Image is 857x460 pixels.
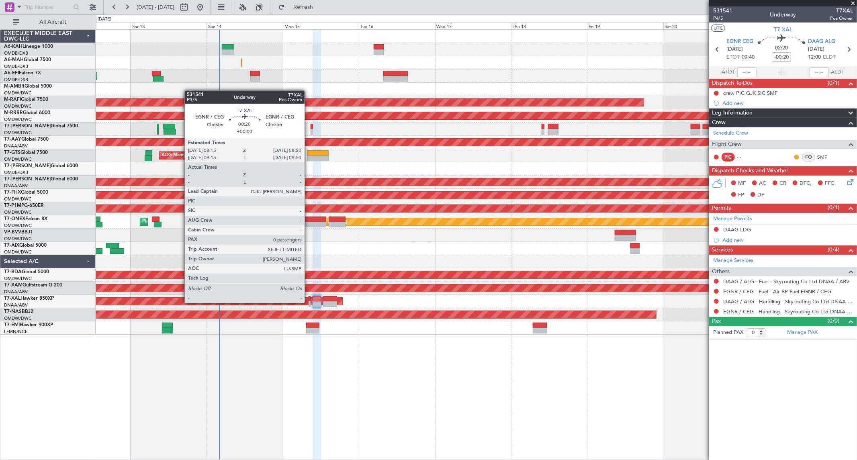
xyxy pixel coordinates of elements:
[712,108,753,118] span: Leg Information
[742,53,755,61] span: 09:40
[727,53,740,61] span: ETOT
[4,276,32,282] a: OMDW/DWC
[4,57,24,62] span: A6-MAH
[713,6,732,15] span: 531541
[713,15,732,22] span: P4/5
[4,124,51,129] span: T7-[PERSON_NAME]
[4,190,21,195] span: T7-FHX
[4,323,20,327] span: T7-EMI
[4,203,44,208] a: T7-P1MPG-650ER
[723,278,849,285] a: DAAG / ALG - Fuel - Skyrouting Co Ltd DNAA / ABV
[4,150,20,155] span: T7-GTS
[817,153,835,161] a: SMF
[162,149,250,162] div: AOG Maint [GEOGRAPHIC_DATA] (Seletar)
[4,329,28,335] a: LFMN/NCE
[4,243,19,248] span: T7-AIX
[4,323,53,327] a: T7-EMIHawker 900XP
[738,191,744,199] span: FP
[4,289,28,295] a: DNAA/ABV
[4,270,22,274] span: T7-BDA
[4,110,23,115] span: M-RRRR
[828,203,840,212] span: (0/1)
[712,118,726,127] span: Crew
[808,45,824,53] span: [DATE]
[787,329,818,337] a: Manage PAX
[4,124,78,129] a: T7-[PERSON_NAME]Global 7500
[712,317,721,326] span: Pax
[713,329,743,337] label: Planned PAX
[4,230,33,235] a: VP-BVVBBJ1
[4,309,33,314] a: T7-NASBBJ2
[713,215,752,223] a: Manage Permits
[4,296,20,301] span: T7-XAL
[723,288,831,295] a: EGNR / CEG - Fuel - Air BP Fuel EGNR / CEG
[286,4,320,10] span: Refresh
[4,209,32,215] a: OMDW/DWC
[722,237,853,243] div: Add new
[4,315,32,321] a: OMDW/DWC
[4,84,25,89] span: M-AMBR
[4,177,51,182] span: T7-[PERSON_NAME]
[4,164,51,168] span: T7-[PERSON_NAME]
[722,100,853,106] div: Add new
[774,25,792,34] span: T7-XAL
[4,223,32,229] a: OMDW/DWC
[823,53,836,61] span: ELDT
[297,216,348,228] div: Planned Maint Nurnberg
[830,15,853,22] span: Pos Owner
[4,150,48,155] a: T7-GTSGlobal 7500
[779,180,786,188] span: CR
[21,19,85,25] span: All Aircraft
[4,217,47,221] a: T7-ONEXFalcon 8X
[4,143,28,149] a: DNAA/ABV
[830,6,853,15] span: T7XAL
[4,71,41,76] a: A6-EFIFalcon 7X
[4,117,32,123] a: OMDW/DWC
[4,44,53,49] a: A6-KAHLineage 1000
[4,183,28,189] a: DNAA/ABV
[4,217,25,221] span: T7-ONEX
[712,166,788,176] span: Dispatch Checks and Weather
[4,57,51,62] a: A6-MAHGlobal 7500
[723,226,751,233] div: DAAG LDG
[4,77,28,83] a: OMDB/DXB
[759,180,766,188] span: AC
[4,63,28,70] a: OMDB/DXB
[712,204,731,213] span: Permits
[4,196,32,202] a: OMDW/DWC
[4,190,48,195] a: T7-FHXGlobal 5000
[4,97,21,102] span: M-RAFI
[4,283,62,288] a: T7-XAMGulfstream G-200
[825,180,834,188] span: FFC
[4,130,32,136] a: OMDW/DWC
[587,22,663,29] div: Fri 19
[4,296,54,301] a: T7-XALHawker 850XP
[4,170,28,176] a: OMDB/DXB
[663,22,739,29] div: Sat 20
[142,216,221,228] div: Planned Maint Dubai (Al Maktoum Intl)
[4,283,22,288] span: T7-XAM
[712,79,753,88] span: Dispatch To-Dos
[4,236,32,242] a: OMDW/DWC
[4,270,49,274] a: T7-BDAGlobal 5000
[770,11,796,19] div: Underway
[711,25,725,32] button: UTC
[4,90,32,96] a: OMDW/DWC
[727,45,743,53] span: [DATE]
[4,137,21,142] span: T7-AAY
[283,22,359,29] div: Mon 15
[712,245,733,255] span: Services
[828,317,840,325] span: (0/0)
[712,140,742,149] span: Flight Crew
[738,180,746,188] span: MF
[712,267,730,276] span: Others
[4,156,32,162] a: OMDW/DWC
[831,68,844,76] span: ALDT
[737,153,755,161] div: - -
[713,257,753,265] a: Manage Services
[723,308,853,315] a: EGNR / CEG - Handling - Skyrouting Co Ltd DNAA / ABV
[4,137,49,142] a: T7-AAYGlobal 7500
[808,53,821,61] span: 12:00
[359,22,435,29] div: Tue 16
[757,191,765,199] span: DP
